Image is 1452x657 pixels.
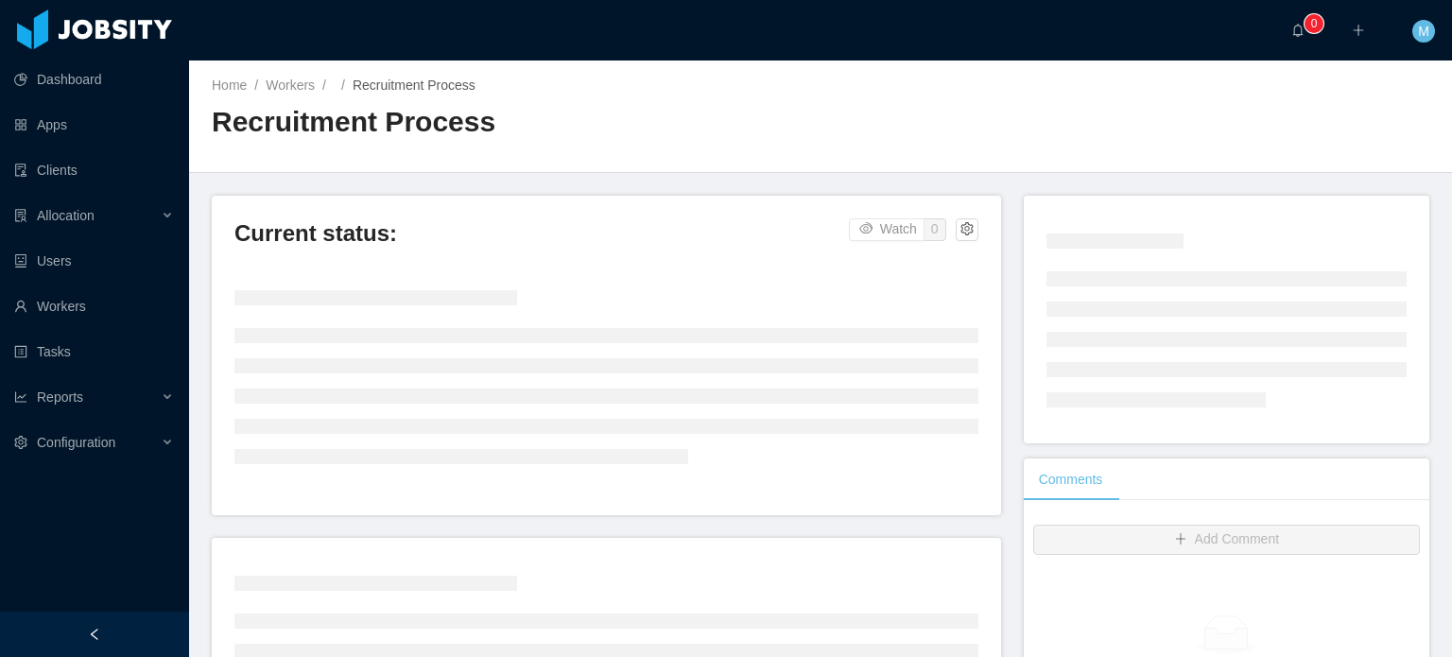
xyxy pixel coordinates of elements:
a: icon: pie-chartDashboard [14,61,174,98]
a: icon: profileTasks [14,333,174,371]
a: icon: robotUsers [14,242,174,280]
span: M [1418,20,1429,43]
button: 0 [924,218,946,241]
span: Recruitment Process [353,78,475,93]
a: Workers [266,78,315,93]
button: icon: plusAdd Comment [1033,525,1420,555]
button: icon: setting [956,218,978,241]
i: icon: solution [14,209,27,222]
h2: Recruitment Process [212,103,821,142]
a: icon: appstoreApps [14,106,174,144]
i: icon: setting [14,436,27,449]
i: icon: plus [1352,24,1365,37]
span: Configuration [37,435,115,450]
a: Home [212,78,247,93]
h3: Current status: [234,218,849,249]
span: Reports [37,389,83,405]
sup: 0 [1305,14,1323,33]
i: icon: bell [1291,24,1305,37]
span: / [254,78,258,93]
div: Comments [1024,458,1118,501]
i: icon: line-chart [14,390,27,404]
span: / [322,78,326,93]
span: / [341,78,345,93]
a: icon: userWorkers [14,287,174,325]
a: icon: auditClients [14,151,174,189]
span: Allocation [37,208,95,223]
